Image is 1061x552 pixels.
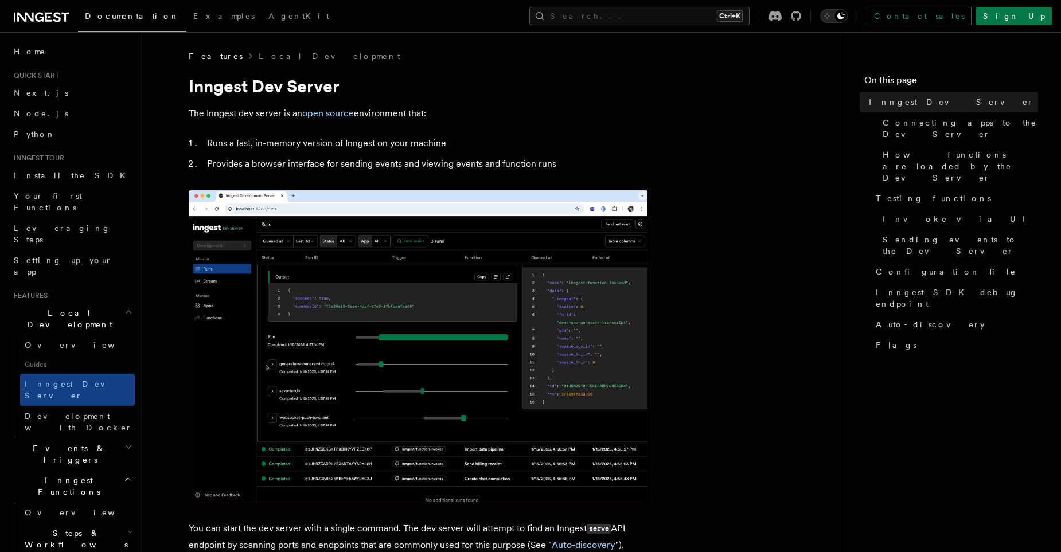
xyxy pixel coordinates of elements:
span: Features [9,291,48,300]
button: Toggle dark mode [820,9,848,23]
a: Install the SDK [9,165,135,186]
a: Configuration file [871,261,1038,282]
span: Documentation [85,11,180,21]
a: Local Development [259,50,400,62]
a: Sign Up [976,7,1052,25]
a: Inngest SDK debug endpoint [871,282,1038,314]
span: Next.js [14,88,68,97]
span: Features [189,50,243,62]
li: Runs a fast, in-memory version of Inngest on your machine [204,135,647,151]
a: Flags [871,335,1038,355]
a: Auto-discovery [871,314,1038,335]
a: open source [302,108,354,119]
span: Guides [20,355,135,374]
div: Local Development [9,335,135,438]
span: Examples [193,11,255,21]
span: Development with Docker [25,412,132,432]
span: Python [14,130,56,139]
a: Sending events to the Dev Server [878,229,1038,261]
span: AgentKit [268,11,329,21]
span: Inngest SDK debug endpoint [876,287,1038,310]
a: Overview [20,502,135,523]
a: Your first Functions [9,186,135,218]
button: Events & Triggers [9,438,135,470]
span: Quick start [9,71,59,80]
img: Dev Server Demo [189,190,647,502]
kbd: Ctrl+K [717,10,743,22]
span: Inngest tour [9,154,64,163]
span: Testing functions [876,193,991,204]
a: Setting up your app [9,250,135,282]
a: Contact sales [867,7,972,25]
span: Node.js [14,109,68,118]
span: Setting up your app [14,256,112,276]
span: Auto-discovery [876,319,985,330]
a: Connecting apps to the Dev Server [878,112,1038,144]
span: Overview [25,508,143,517]
h4: On this page [864,73,1038,92]
span: Inngest Functions [9,475,124,498]
p: The Inngest dev server is an environment that: [189,105,647,122]
span: Events & Triggers [9,443,125,465]
button: Local Development [9,303,135,335]
a: Next.js [9,83,135,103]
a: Home [9,41,135,62]
span: Overview [25,340,143,350]
a: Development with Docker [20,406,135,438]
span: Invoke via UI [883,213,1035,225]
a: Inngest Dev Server [864,92,1038,112]
a: Node.js [9,103,135,124]
span: Leveraging Steps [14,224,111,244]
code: serve [587,524,611,534]
a: Python [9,124,135,144]
a: How functions are loaded by the Dev Server [878,144,1038,188]
a: AgentKit [262,3,336,31]
a: Overview [20,335,135,355]
span: Inngest Dev Server [25,379,123,400]
a: Invoke via UI [878,209,1038,229]
span: How functions are loaded by the Dev Server [883,149,1038,183]
a: Inngest Dev Server [20,374,135,406]
span: Sending events to the Dev Server [883,234,1038,257]
span: Local Development [9,307,125,330]
li: Provides a browser interface for sending events and viewing events and function runs [204,156,647,172]
a: Auto-discovery [552,539,615,550]
a: Leveraging Steps [9,218,135,250]
span: Install the SDK [14,171,132,180]
span: Steps & Workflows [20,527,128,550]
a: Examples [186,3,262,31]
button: Search...Ctrl+K [529,7,750,25]
span: Flags [876,339,916,351]
span: Home [14,46,46,57]
span: Connecting apps to the Dev Server [883,117,1038,140]
a: Testing functions [871,188,1038,209]
button: Inngest Functions [9,470,135,502]
span: Your first Functions [14,191,82,212]
a: Documentation [78,3,186,32]
span: Inngest Dev Server [869,96,1034,108]
span: Configuration file [876,266,1016,277]
h1: Inngest Dev Server [189,76,647,96]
